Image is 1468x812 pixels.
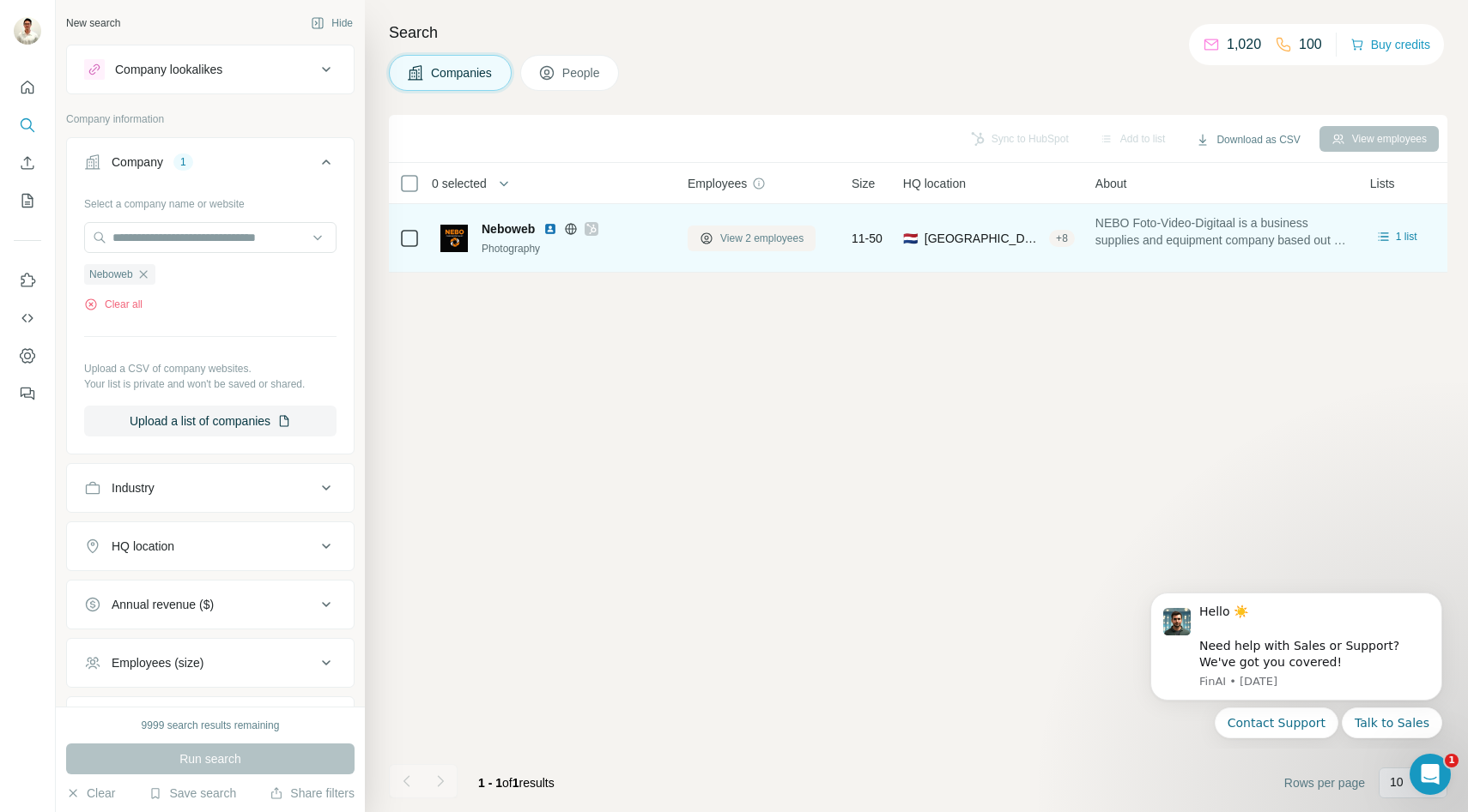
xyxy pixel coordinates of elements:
[67,467,354,508] button: Industry
[720,231,804,246] span: View 2 employees
[66,785,115,802] button: Clear
[478,776,502,790] span: 1 - 1
[84,189,337,212] div: Select a company name or website
[14,72,41,103] button: Quick start
[112,153,163,171] div: Company
[478,776,555,790] span: results
[1390,773,1404,791] p: 10
[66,111,355,127] p: Company information
[513,776,519,790] span: 1
[1049,231,1075,246] div: + 8
[482,241,667,256] div: Photography
[502,776,513,790] span: of
[67,642,354,683] button: Employees (size)
[299,10,365,36] button: Hide
[389,21,1447,45] h4: Search
[112,596,214,613] div: Annual revenue ($)
[149,785,236,802] button: Save search
[1396,229,1417,244] span: 1 list
[112,538,174,555] div: HQ location
[84,406,337,436] button: Upload a list of companies
[1227,34,1261,55] p: 1,020
[1095,214,1350,249] span: NEBO Foto-Video-Digitaal is a business supplies and equipment company based out of [GEOGRAPHIC_DA...
[115,61,222,78] div: Company lookalikes
[432,175,487,192] span: 0 selected
[1125,577,1468,749] iframe: Intercom notifications message
[14,265,41,296] button: Use Surfe on LinkedIn
[67,701,354,742] button: Technologies
[66,15,120,31] div: New search
[67,526,354,567] button: HQ location
[89,267,133,282] span: Neboweb
[1350,33,1430,57] button: Buy credits
[903,175,966,192] span: HQ location
[688,175,747,192] span: Employees
[1410,754,1451,795] iframe: Intercom live chat
[84,361,337,376] p: Upload a CSV of company websites.
[482,220,535,238] span: Neboweb
[688,226,816,251] button: View 2 employees
[112,479,155,496] div: Industry
[67,584,354,625] button: Annual revenue ($)
[903,230,918,247] span: 🇳🇱
[14,17,41,45] img: Avatar
[440,225,468,252] img: Logo of Neboweb
[431,64,494,81] span: Companies
[1095,175,1127,192] span: About
[173,154,193,170] div: 1
[84,297,143,312] button: Clear all
[14,340,41,371] button: Dashboard
[852,175,875,192] span: Size
[1284,774,1365,791] span: Rows per page
[67,49,354,90] button: Company lookalikes
[543,222,557,236] img: LinkedIn logo
[562,64,602,81] span: People
[1445,754,1459,767] span: 1
[84,376,337,392] p: Your list is private and won't be saved or shared.
[14,110,41,141] button: Search
[14,378,41,409] button: Feedback
[67,141,354,189] button: Company1
[852,230,883,247] span: 11-50
[925,230,1042,247] span: [GEOGRAPHIC_DATA], [GEOGRAPHIC_DATA][PERSON_NAME]
[112,654,203,671] div: Employees (size)
[14,185,41,216] button: My lists
[1370,175,1395,192] span: Lists
[1184,127,1312,153] button: Download as CSV
[14,303,41,334] button: Use Surfe API
[142,718,280,733] div: 9999 search results remaining
[270,785,355,802] button: Share filters
[14,147,41,178] button: Enrich CSV
[1299,34,1322,55] p: 100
